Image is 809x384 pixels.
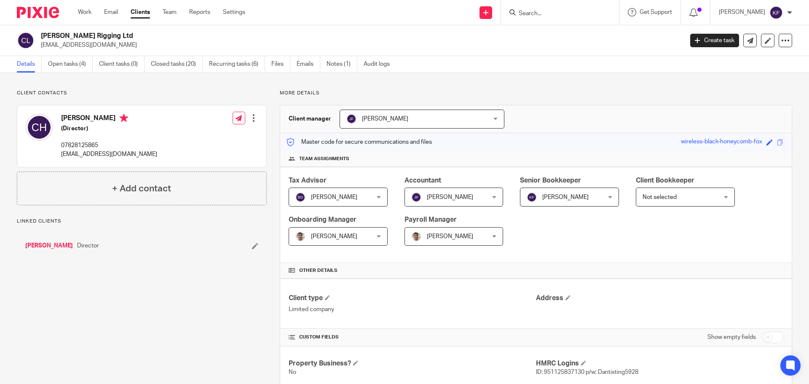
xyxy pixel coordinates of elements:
p: Limited company [289,305,536,314]
img: PXL_20240409_141816916.jpg [295,231,305,242]
a: Email [104,8,118,16]
h3: Client manager [289,115,331,123]
h4: Client type [289,294,536,303]
img: svg%3E [527,192,537,202]
span: [PERSON_NAME] [311,194,357,200]
a: Notes (1) [327,56,357,73]
a: Audit logs [364,56,396,73]
span: [PERSON_NAME] [311,234,357,239]
span: Team assignments [299,156,349,162]
p: More details [280,90,792,97]
span: Not selected [643,194,677,200]
div: wireless-black-honeycomb-fox [681,137,762,147]
span: Director [77,242,99,250]
span: [PERSON_NAME] [542,194,589,200]
span: [PERSON_NAME] [427,194,473,200]
a: Reports [189,8,210,16]
span: Other details [299,267,338,274]
a: Create task [690,34,739,47]
a: Files [271,56,290,73]
p: Master code for secure communications and files [287,138,432,146]
img: svg%3E [411,192,421,202]
a: Emails [297,56,320,73]
a: Client tasks (0) [99,56,145,73]
a: Clients [131,8,150,16]
p: Client contacts [17,90,267,97]
p: [EMAIL_ADDRESS][DOMAIN_NAME] [41,41,678,49]
a: [PERSON_NAME] [25,242,73,250]
img: svg%3E [26,114,53,141]
h4: Property Business? [289,359,536,368]
img: svg%3E [346,114,356,124]
span: Get Support [640,9,672,15]
span: No [289,369,296,375]
a: Open tasks (4) [48,56,93,73]
p: [PERSON_NAME] [719,8,765,16]
span: Client Bookkeeper [636,177,694,184]
span: [PERSON_NAME] [362,116,408,122]
span: ID: 951125837130 p/w: Dantisting5928 [536,369,638,375]
p: Linked clients [17,218,267,225]
span: Senior Bookkeeper [520,177,581,184]
img: svg%3E [295,192,305,202]
h4: + Add contact [112,182,171,195]
span: [PERSON_NAME] [427,234,473,239]
img: svg%3E [17,32,35,49]
a: Team [163,8,177,16]
img: PXL_20240409_141816916.jpg [411,231,421,242]
h4: [PERSON_NAME] [61,114,157,124]
h4: HMRC Logins [536,359,783,368]
a: Closed tasks (20) [151,56,203,73]
a: Details [17,56,42,73]
span: Payroll Manager [404,216,457,223]
p: 07828125865 [61,141,157,150]
label: Show empty fields [707,333,756,341]
h4: CUSTOM FIELDS [289,334,536,341]
h4: Address [536,294,783,303]
a: Recurring tasks (6) [209,56,265,73]
p: [EMAIL_ADDRESS][DOMAIN_NAME] [61,150,157,158]
img: Pixie [17,7,59,18]
i: Primary [120,114,128,122]
span: Onboarding Manager [289,216,356,223]
span: Accountant [404,177,441,184]
a: Settings [223,8,245,16]
a: Work [78,8,91,16]
img: svg%3E [769,6,783,19]
h5: (Director) [61,124,157,133]
input: Search [518,10,594,18]
h2: [PERSON_NAME] Rigging Ltd [41,32,550,40]
span: Tax Advisor [289,177,327,184]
